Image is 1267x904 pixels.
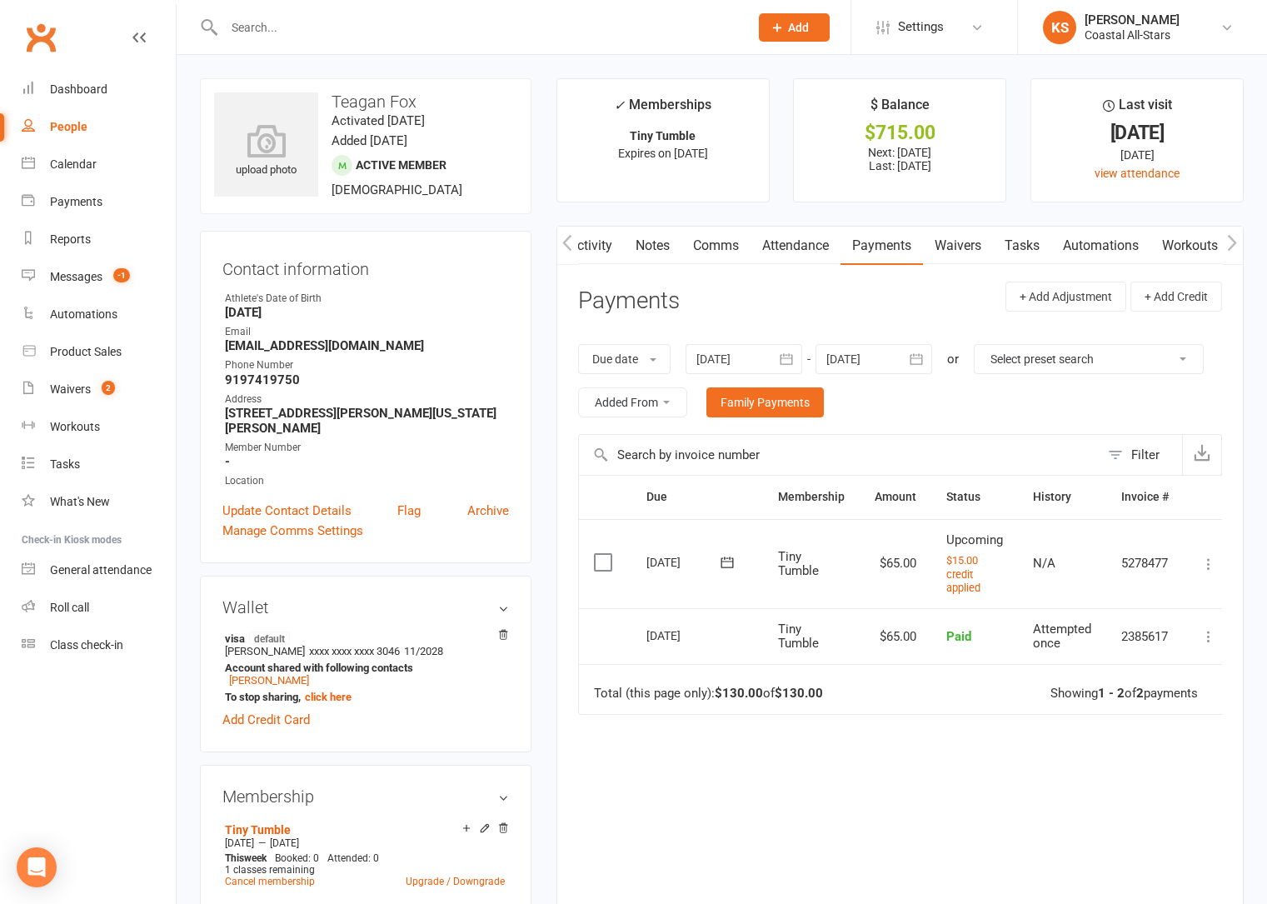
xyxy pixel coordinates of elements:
strong: 9197419750 [225,372,509,387]
a: [PERSON_NAME] [229,674,309,687]
div: Coastal All-Stars [1085,27,1180,42]
div: Last visit [1103,94,1172,124]
a: Waivers [923,227,993,265]
a: Calendar [22,146,176,183]
span: xxxx xxxx xxxx 3046 [309,645,400,657]
th: Membership [763,476,860,518]
time: Activated [DATE] [332,113,425,128]
a: Product Sales [22,333,176,371]
span: Add [788,21,809,34]
span: 11/2028 [404,645,443,657]
h3: Membership [222,787,509,806]
button: Filter [1100,435,1182,475]
a: Automations [22,296,176,333]
div: Memberships [614,94,711,125]
span: Active member [356,158,446,172]
i: ✓ [614,97,625,113]
small: $15.00 credit applied [946,554,980,594]
a: Add Credit Card [222,710,310,730]
strong: 2 [1136,686,1144,701]
a: Archive [467,501,509,521]
strong: visa [225,632,501,645]
a: General attendance kiosk mode [22,552,176,589]
div: Filter [1131,445,1160,465]
strong: Account shared with following contacts [225,662,501,674]
span: 2 [102,381,115,395]
h3: Payments [578,288,680,314]
a: Automations [1051,227,1150,265]
span: default [249,632,290,645]
div: Athlete's Date of Birth [225,291,509,307]
a: Tiny Tumble [225,823,291,837]
h3: Teagan Fox [214,92,517,111]
a: Messages -1 [22,258,176,296]
button: $15.00 credit applied [946,553,1003,595]
span: Settings [898,8,944,46]
input: Search... [219,16,737,39]
h3: Contact information [222,253,509,278]
div: [DATE] [1046,146,1228,164]
strong: - [225,454,509,469]
div: Product Sales [50,345,122,358]
span: -1 [113,268,130,282]
div: [DATE] [646,622,723,648]
button: Add [759,13,830,42]
a: Comms [681,227,751,265]
strong: $130.00 [715,686,763,701]
div: Open Intercom Messenger [17,847,57,887]
span: Attended: 0 [327,852,379,864]
button: + Add Credit [1130,282,1222,312]
div: Waivers [50,382,91,396]
div: [DATE] [1046,124,1228,142]
strong: 1 - 2 [1098,686,1125,701]
span: [DATE] [225,837,254,849]
a: What's New [22,483,176,521]
input: Search by invoice number [579,435,1100,475]
a: view attendance [1095,167,1180,180]
div: upload photo [214,124,318,179]
a: Payments [22,183,176,221]
th: Invoice # [1106,476,1184,518]
th: Amount [860,476,931,518]
span: Expires on [DATE] [618,147,708,160]
li: [PERSON_NAME] [222,629,509,706]
div: Roll call [50,601,89,614]
a: Manage Comms Settings [222,521,363,541]
td: $65.00 [860,519,931,608]
div: What's New [50,495,110,508]
span: 1 classes remaining [225,864,315,876]
div: Email [225,324,509,340]
div: KS [1043,11,1076,44]
span: Tiny Tumble [778,622,819,651]
h3: Wallet [222,598,509,617]
div: or [947,349,959,369]
span: [DEMOGRAPHIC_DATA] [332,182,462,197]
td: $65.00 [860,608,931,665]
div: Calendar [50,157,97,171]
div: Automations [50,307,117,321]
td: 5278477 [1106,519,1184,608]
span: Upcoming [946,532,1003,547]
div: [PERSON_NAME] [1085,12,1180,27]
a: Upgrade / Downgrade [406,876,505,887]
a: Tasks [22,446,176,483]
div: Reports [50,232,91,246]
a: People [22,108,176,146]
p: Next: [DATE] Last: [DATE] [809,146,990,172]
div: — [221,837,509,850]
span: Attempted once [1033,622,1091,651]
div: Class check-in [50,638,123,652]
div: Location [225,473,509,489]
th: Status [931,476,1018,518]
a: Update Contact Details [222,501,352,521]
a: Flag [397,501,421,521]
span: [DATE] [270,837,299,849]
div: Address [225,392,509,407]
button: + Add Adjustment [1005,282,1126,312]
strong: [STREET_ADDRESS][PERSON_NAME][US_STATE][PERSON_NAME] [225,406,509,436]
div: Workouts [50,420,100,433]
div: Showing of payments [1050,687,1198,701]
a: Payments [841,227,923,265]
a: click here [305,691,352,703]
a: Cancel membership [225,876,315,887]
